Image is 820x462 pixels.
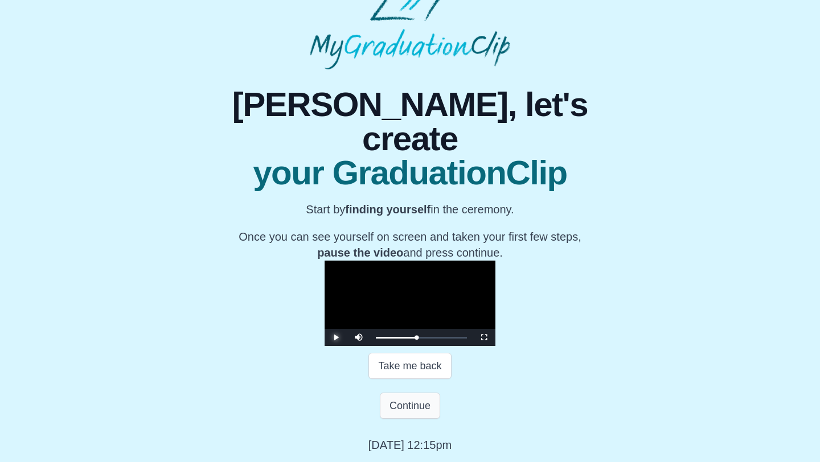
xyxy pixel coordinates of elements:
p: [DATE] 12:15pm [368,437,452,453]
p: Start by in the ceremony. [205,201,615,217]
b: finding yourself [345,203,430,216]
div: Video Player [325,261,495,346]
button: Take me back [368,353,451,379]
b: pause the video [317,246,403,259]
p: Once you can see yourself on screen and taken your first few steps, and press continue. [205,229,615,261]
span: [PERSON_NAME], let's create [205,88,615,156]
span: your GraduationClip [205,156,615,190]
button: Play [325,329,347,346]
button: Fullscreen [473,329,495,346]
button: Mute [347,329,370,346]
button: Continue [380,393,440,419]
div: Progress Bar [376,337,467,339]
